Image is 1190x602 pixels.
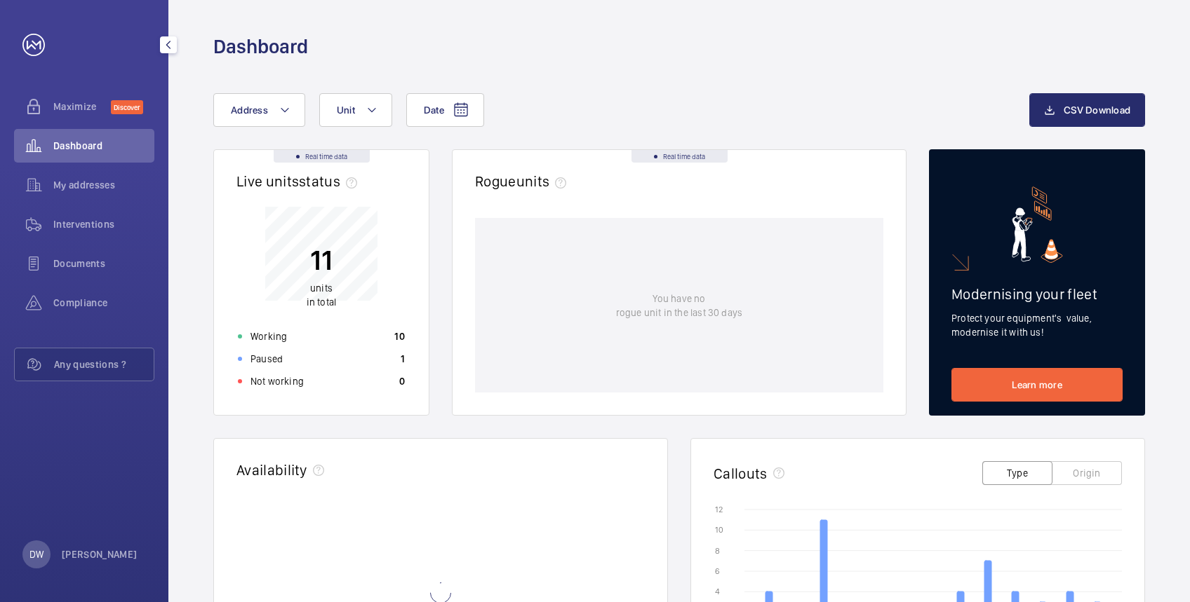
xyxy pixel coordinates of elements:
[111,100,143,114] span: Discover
[53,178,154,192] span: My addresses
[213,34,308,60] h1: Dashboard
[1052,461,1122,485] button: Origin
[236,172,363,190] h2: Live units
[53,296,154,310] span: Compliance
[53,217,154,231] span: Interventions
[62,547,138,561] p: [PERSON_NAME]
[516,172,573,190] span: units
[310,282,333,294] span: units
[250,374,304,388] p: Not working
[616,292,742,320] p: You have no rogue unit in the last 30 days
[307,242,336,278] p: 11
[399,374,405,388] p: 0
[236,461,307,479] h2: Availability
[53,256,154,271] span: Documents
[1029,93,1145,127] button: CSV Download
[337,104,355,116] span: Unit
[1064,104,1130,116] span: CSV Download
[951,368,1123,402] a: Learn more
[715,505,723,514] text: 12
[715,546,720,556] text: 8
[394,329,405,343] p: 10
[714,465,768,482] h2: Callouts
[951,311,1123,339] p: Protect your equipment's value, modernise it with us!
[307,281,336,309] p: in total
[475,172,572,190] h2: Rogue
[319,93,392,127] button: Unit
[53,139,154,153] span: Dashboard
[951,285,1123,303] h2: Modernising your fleet
[1012,186,1063,263] img: marketing-card.svg
[715,525,723,535] text: 10
[250,352,283,366] p: Paused
[631,150,728,163] div: Real time data
[213,93,305,127] button: Address
[250,329,287,343] p: Working
[274,150,370,163] div: Real time data
[982,461,1052,485] button: Type
[299,172,363,190] span: status
[715,566,720,576] text: 6
[29,547,44,561] p: DW
[424,104,444,116] span: Date
[406,93,484,127] button: Date
[54,357,154,371] span: Any questions ?
[401,352,405,366] p: 1
[715,587,720,596] text: 4
[53,100,111,114] span: Maximize
[231,104,268,116] span: Address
